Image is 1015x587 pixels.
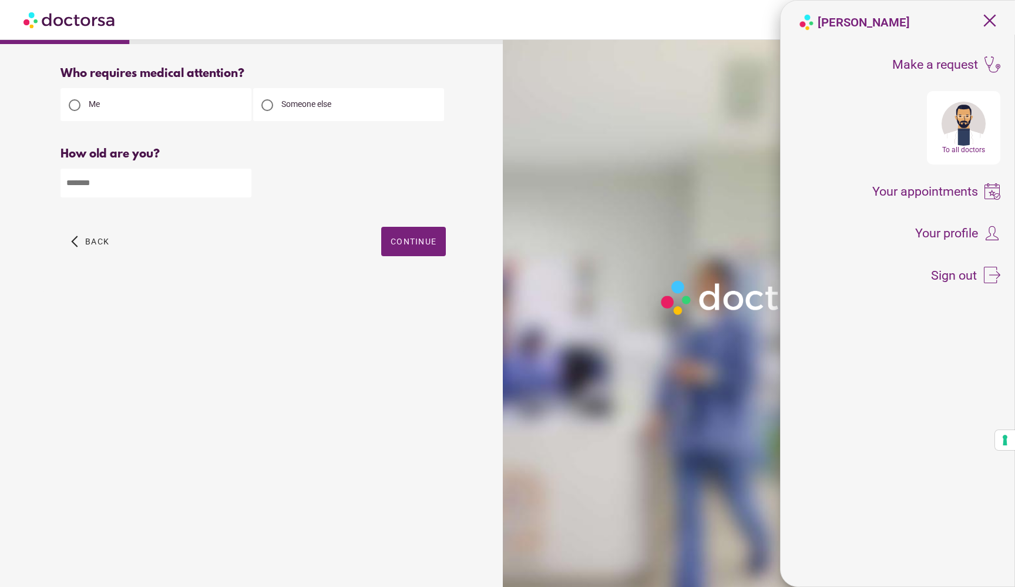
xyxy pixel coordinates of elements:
img: icons8-stethoscope-100.png [984,56,1000,73]
button: arrow_back_ios Back [66,227,114,256]
button: Your consent preferences for tracking technologies [995,430,1015,450]
strong: [PERSON_NAME] [818,15,910,29]
button: Continue [381,227,446,256]
span: Back [85,237,109,246]
div: How old are you? [61,147,446,161]
img: Doctorsa.com [23,6,116,33]
span: close [979,9,1001,32]
span: Someone else [281,99,331,109]
img: Logo-Doctorsa-trans-White-partial-flat.png [656,275,859,320]
span: Your profile [915,227,978,240]
span: Make a request [892,58,978,71]
span: Your appointments [872,185,978,198]
img: icons8-sign-out-50.png [984,267,1000,283]
span: Me [89,99,100,109]
span: Sign out [931,269,977,282]
div: Who requires medical attention? [61,67,446,80]
img: logo-doctorsa-baloon.png [798,14,815,31]
div: To all doctors [930,146,997,154]
img: icons8-booking-100.png [984,183,1000,200]
img: icons8-customer-100.png [984,225,1000,241]
span: Continue [391,237,436,246]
